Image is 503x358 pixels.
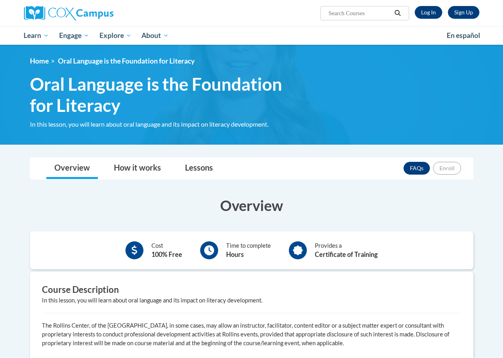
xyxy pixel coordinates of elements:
[226,251,244,258] b: Hours
[18,26,485,45] div: Main menu
[141,31,169,40] span: About
[58,57,195,65] span: Oral Language is the Foundation for Literacy
[447,31,480,40] span: En español
[151,251,182,258] b: 100% Free
[106,158,169,179] a: How it works
[24,6,113,20] img: Cox Campus
[136,26,174,45] a: About
[177,158,221,179] a: Lessons
[30,57,49,65] a: Home
[433,162,461,175] button: Enroll
[42,296,461,305] div: In this lesson, you will learn about oral language and its impact on literacy development.
[441,27,485,44] a: En español
[315,241,378,259] div: Provides a
[328,8,392,18] input: Search Courses
[24,31,49,40] span: Learn
[46,158,98,179] a: Overview
[30,195,473,215] h3: Overview
[448,6,479,19] a: Register
[54,26,94,45] a: Engage
[404,162,430,175] a: FAQs
[415,6,442,19] a: Log In
[392,8,404,18] button: Search
[42,321,461,348] p: The Rollins Center, of the [GEOGRAPHIC_DATA], in some cases, may allow an instructor, facilitator...
[94,26,137,45] a: Explore
[226,241,271,259] div: Time to complete
[99,31,131,40] span: Explore
[59,31,89,40] span: Engage
[315,251,378,258] b: Certificate of Training
[24,6,168,20] a: Cox Campus
[151,241,182,259] div: Cost
[30,120,306,129] div: In this lesson, you will learn about oral language and its impact on literacy development.
[42,284,461,296] h3: Course Description
[30,74,306,116] span: Oral Language is the Foundation for Literacy
[19,26,54,45] a: Learn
